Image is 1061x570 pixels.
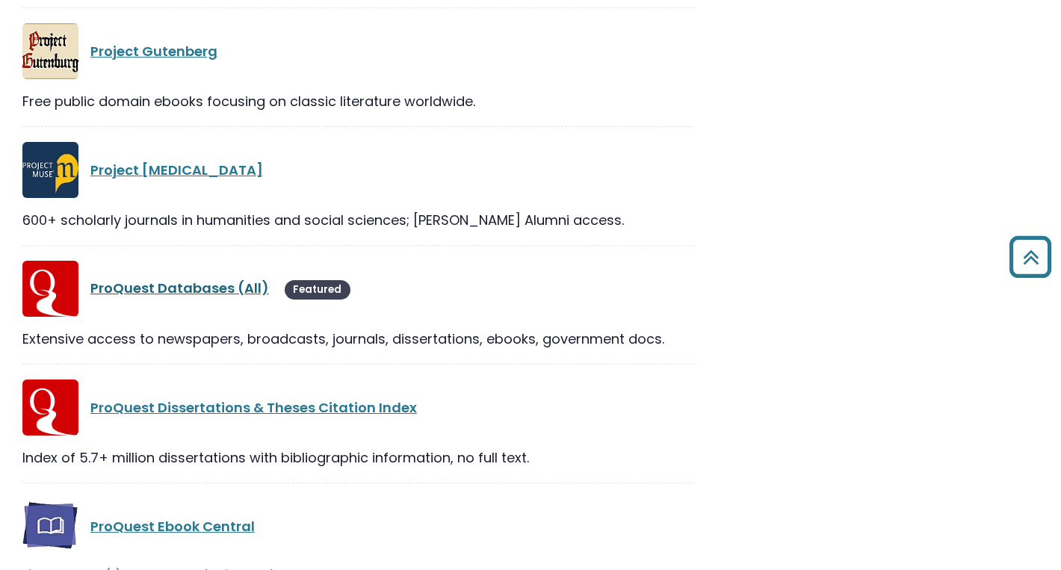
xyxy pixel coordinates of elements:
div: Extensive access to newspapers, broadcasts, journals, dissertations, ebooks, government docs. [22,329,694,349]
a: Project [MEDICAL_DATA] [90,161,263,179]
a: ProQuest Databases (All) [90,279,269,297]
span: Featured [285,280,350,300]
div: Index of 5.7+ million dissertations with bibliographic information, no full text. [22,447,694,468]
div: 600+ scholarly journals in humanities and social sciences; [PERSON_NAME] Alumni access. [22,210,694,230]
a: Project Gutenberg [90,42,217,61]
div: Free public domain ebooks focusing on classic literature worldwide. [22,91,694,111]
a: ProQuest Ebook Central [90,517,255,536]
a: ProQuest Dissertations & Theses Citation Index [90,398,417,417]
a: Back to Top [1003,243,1057,270]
